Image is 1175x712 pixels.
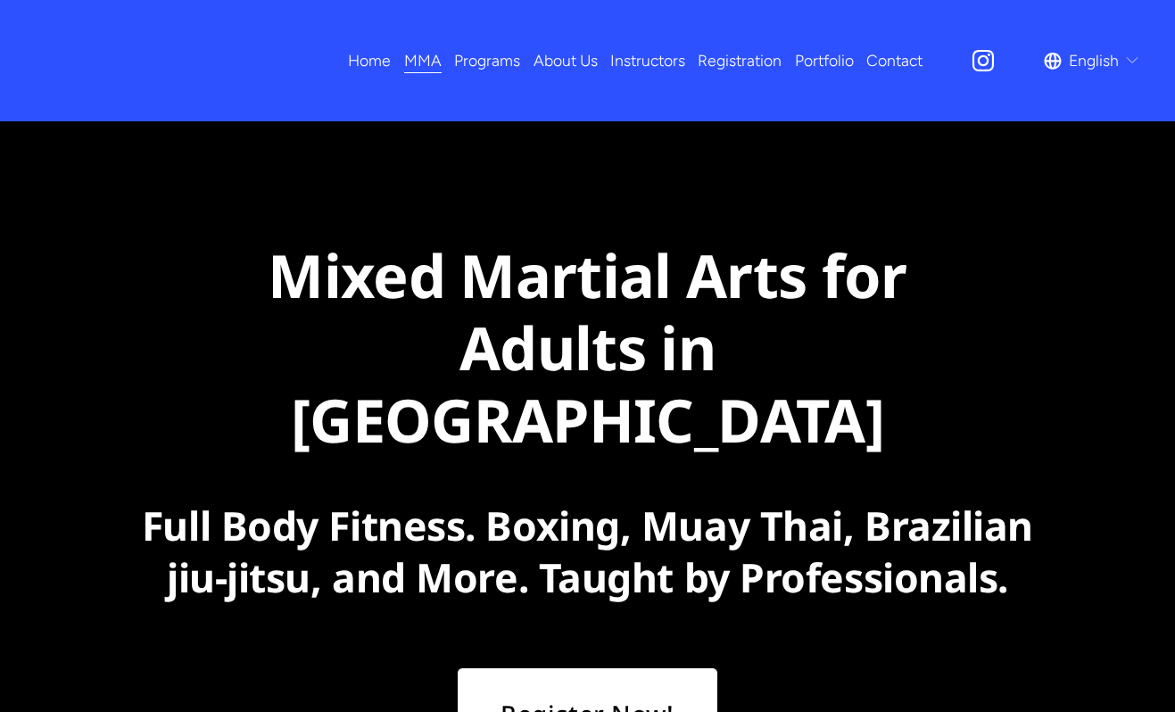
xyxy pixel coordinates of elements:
a: Portfolio [795,45,854,76]
a: Registration [698,45,782,76]
strong: Mixed Martial Arts for Adults in [GEOGRAPHIC_DATA] [268,235,922,461]
strong: Full Body Fitness. Boxing, Muay Thai, Brazilian jiu-jitsu, and More. Taught by Professionals. [142,498,1044,604]
span: MMA [404,46,442,75]
img: EA [36,29,249,92]
a: Contact [866,45,923,76]
a: folder dropdown [404,45,442,76]
a: About Us [534,45,598,76]
span: English [1069,46,1119,75]
a: Home [348,45,391,76]
div: language picker [1044,45,1140,76]
a: Instructors [610,45,685,76]
a: folder dropdown [454,45,520,76]
span: Programs [454,46,520,75]
a: Instagram [970,47,997,74]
